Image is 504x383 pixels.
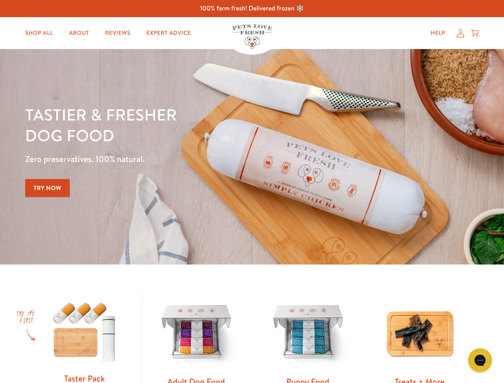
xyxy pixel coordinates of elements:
[63,25,95,41] a: About
[25,179,70,197] a: Try Now
[424,25,452,41] a: Help
[25,152,328,166] p: Zero preservatives. 100% natural.
[99,25,136,41] a: Reviews
[232,24,272,49] img: Pets Love Fresh
[19,25,59,41] a: Shop All
[464,345,496,375] iframe: Gorgias live chat messenger
[25,104,328,146] h1: Tastier & fresher dog food
[140,25,198,41] a: Expert Advice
